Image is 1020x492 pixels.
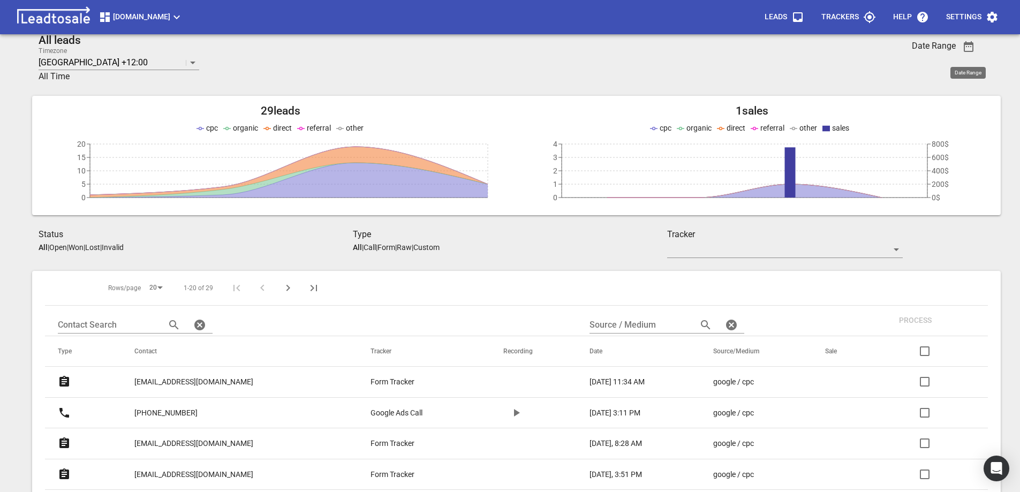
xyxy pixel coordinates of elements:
[77,153,86,162] tspan: 15
[134,369,253,395] a: [EMAIL_ADDRESS][DOMAIN_NAME]
[102,243,124,252] p: Invalid
[371,407,422,419] p: Google Ads Call
[301,275,327,301] button: Last Page
[233,124,258,132] span: organic
[553,153,557,162] tspan: 3
[590,407,640,419] p: [DATE] 3:11 PM
[397,243,412,252] p: Raw
[134,461,253,488] a: [EMAIL_ADDRESS][DOMAIN_NAME]
[377,243,395,252] p: Form
[932,166,949,175] tspan: 400$
[590,376,670,388] a: [DATE] 11:34 AM
[58,375,71,388] svg: Form
[134,430,253,457] a: [EMAIL_ADDRESS][DOMAIN_NAME]
[660,124,671,132] span: cpc
[307,124,331,132] span: referral
[812,336,878,367] th: Sale
[134,376,253,388] p: [EMAIL_ADDRESS][DOMAIN_NAME]
[832,124,849,132] span: sales
[395,243,397,252] span: |
[950,67,986,79] div: Date Range
[39,34,824,47] h2: All leads
[100,243,102,252] span: |
[371,407,460,419] a: Google Ads Call
[713,438,754,449] p: google / cpc
[184,284,213,293] span: 1-20 of 29
[984,456,1009,481] div: Open Intercom Messenger
[134,438,253,449] p: [EMAIL_ADDRESS][DOMAIN_NAME]
[946,12,981,22] p: Settings
[553,166,557,175] tspan: 2
[590,469,670,480] a: [DATE], 3:51 PM
[713,438,782,449] a: google / cpc
[77,140,86,148] tspan: 20
[134,407,198,419] p: [PHONE_NUMBER]
[81,180,86,188] tspan: 5
[108,284,141,293] span: Rows/page
[376,243,377,252] span: |
[134,469,253,480] p: [EMAIL_ADDRESS][DOMAIN_NAME]
[39,243,48,252] aside: All
[932,193,940,202] tspan: 0$
[358,336,490,367] th: Tracker
[13,6,94,28] img: logo
[686,124,712,132] span: organic
[553,180,557,188] tspan: 1
[39,228,353,241] h3: Status
[590,407,670,419] a: [DATE] 3:11 PM
[371,469,414,480] p: Form Tracker
[932,153,949,162] tspan: 600$
[58,468,71,481] svg: Form
[371,376,414,388] p: Form Tracker
[94,6,187,28] button: [DOMAIN_NAME]
[713,469,782,480] a: google / cpc
[912,41,956,51] h3: Date Range
[39,48,67,54] label: Timezone
[206,124,218,132] span: cpc
[353,243,362,252] aside: All
[134,400,198,426] a: [PHONE_NUMBER]
[84,243,85,252] span: |
[590,438,642,449] p: [DATE], 8:28 AM
[85,243,100,252] p: Lost
[81,193,86,202] tspan: 0
[45,336,122,367] th: Type
[932,180,949,188] tspan: 200$
[799,124,817,132] span: other
[99,11,183,24] span: [DOMAIN_NAME]
[67,243,69,252] span: |
[371,469,460,480] a: Form Tracker
[713,469,754,480] p: google / cpc
[590,376,645,388] p: [DATE] 11:34 AM
[727,124,745,132] span: direct
[275,275,301,301] button: Next Page
[765,12,787,22] p: Leads
[58,406,71,419] svg: Call
[49,243,67,252] p: Open
[553,193,557,202] tspan: 0
[932,140,949,148] tspan: 800$
[667,228,903,241] h3: Tracker
[577,336,700,367] th: Date
[713,407,782,419] a: google / cpc
[371,438,414,449] p: Form Tracker
[58,437,71,450] svg: Form
[412,243,413,252] span: |
[273,124,292,132] span: direct
[700,336,812,367] th: Source/Medium
[48,243,49,252] span: |
[353,228,667,241] h3: Type
[893,12,912,22] p: Help
[713,376,754,388] p: google / cpc
[39,56,148,69] p: [GEOGRAPHIC_DATA] +12:00
[77,166,86,175] tspan: 10
[39,70,824,83] h3: All Time
[713,376,782,388] a: google / cpc
[371,376,460,388] a: Form Tracker
[713,407,754,419] p: google / cpc
[413,243,440,252] p: Custom
[362,243,364,252] span: |
[69,243,84,252] p: Won
[553,140,557,148] tspan: 4
[371,438,460,449] a: Form Tracker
